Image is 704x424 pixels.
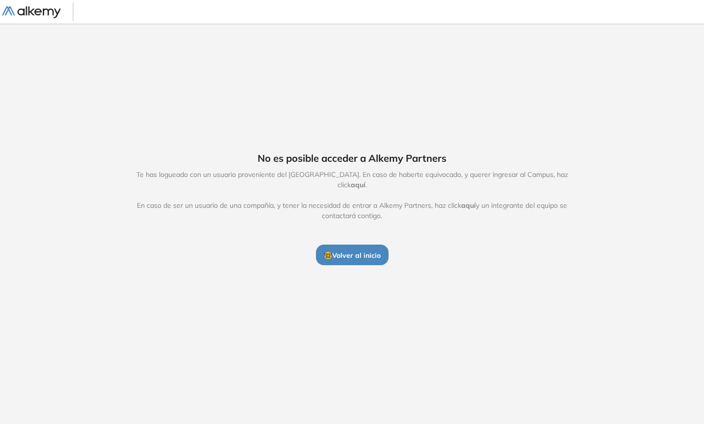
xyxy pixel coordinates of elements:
span: No es posible acceder a Alkemy Partners [258,151,446,166]
img: Logo [2,6,61,19]
button: 🤓Volver al inicio [316,245,389,265]
span: Te has logueado con un usuario proveniente del [GEOGRAPHIC_DATA]. En caso de haberte equivocado, ... [126,170,578,221]
span: aquí [351,180,365,189]
span: aquí [461,201,476,210]
div: Widget de chat [655,377,704,424]
iframe: Chat Widget [655,377,704,424]
span: 🤓 Volver al inicio [324,251,381,260]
